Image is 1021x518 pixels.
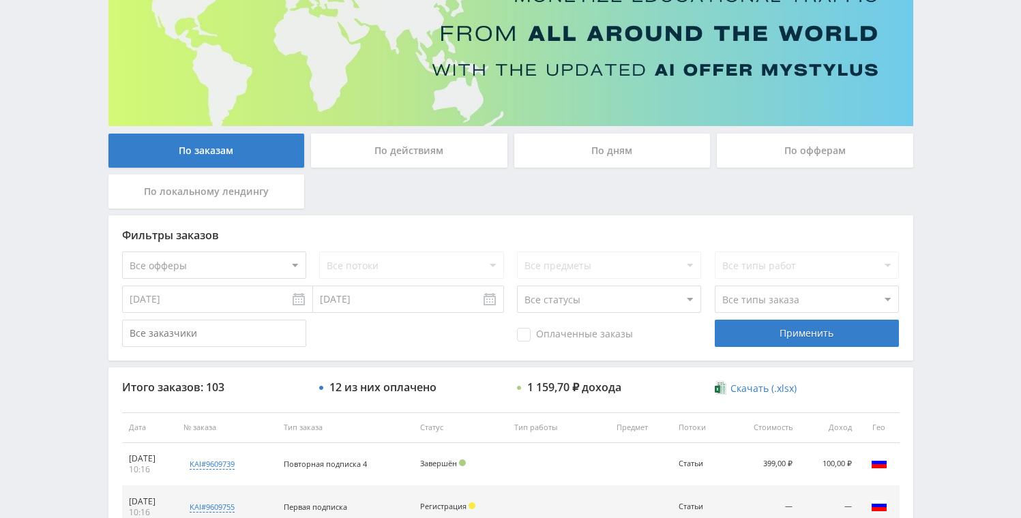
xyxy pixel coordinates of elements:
div: kai#9609755 [190,502,235,513]
td: 100,00 ₽ [799,443,858,486]
div: Фильтры заказов [122,229,900,241]
div: 10:16 [129,507,171,518]
th: № заказа [177,412,276,443]
img: rus.png [871,498,887,514]
div: 12 из них оплачено [329,381,436,393]
span: Холд [469,502,475,509]
td: 399,00 ₽ [728,443,799,486]
div: [DATE] [129,453,171,464]
th: Тип заказа [277,412,413,443]
span: Завершён [420,458,457,468]
th: Потоки [672,412,728,443]
div: По локальному лендингу [108,174,305,209]
span: Повторная подписка 4 [284,459,367,469]
div: По действиям [311,134,507,168]
div: [DATE] [129,496,171,507]
div: Применить [715,320,899,347]
span: Скачать (.xlsx) [730,383,797,394]
th: Стоимость [728,412,799,443]
div: 10:16 [129,464,171,475]
div: Статьи [679,502,721,511]
div: По офферам [717,134,913,168]
span: Регистрация [420,501,467,511]
div: Итого заказов: 103 [122,381,306,393]
a: Скачать (.xlsx) [715,382,797,395]
span: Первая подписка [284,502,347,512]
img: xlsx [715,381,726,395]
div: 1 159,70 ₽ дохода [527,381,621,393]
th: Гео [859,412,900,443]
input: Все заказчики [122,320,306,347]
div: По заказам [108,134,305,168]
th: Дата [122,412,177,443]
div: По дням [514,134,711,168]
img: rus.png [871,455,887,471]
div: kai#9609739 [190,459,235,470]
div: Статьи [679,459,721,468]
span: Оплаченные заказы [517,328,633,341]
span: Подтвержден [459,459,466,466]
th: Статус [413,412,507,443]
th: Предмет [610,412,671,443]
th: Тип работы [507,412,610,443]
th: Доход [799,412,858,443]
